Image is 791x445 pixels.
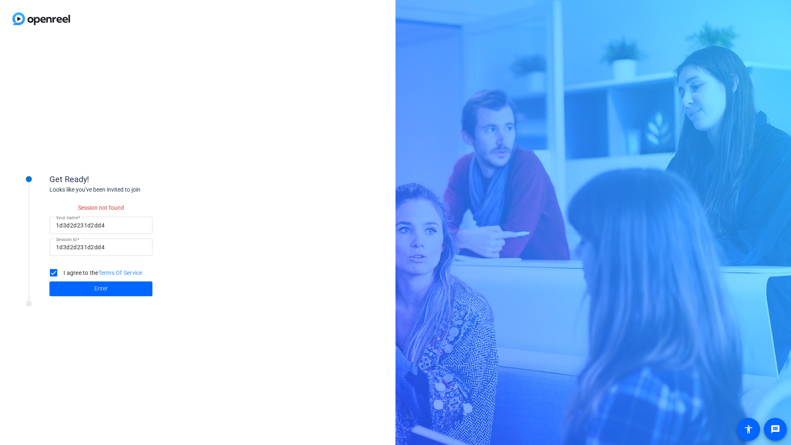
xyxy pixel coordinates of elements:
[56,215,78,220] mat-label: Your name
[94,284,108,293] span: Enter
[49,185,214,194] div: Looks like you've been invited to join
[98,269,143,276] a: Terms Of Service
[49,204,152,212] p: Session not found
[770,424,780,434] mat-icon: message
[49,173,214,185] div: Get Ready!
[49,281,152,296] button: Enter
[56,237,77,242] mat-label: Session ID
[744,424,754,434] mat-icon: accessibility
[62,269,143,277] label: I agree to the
